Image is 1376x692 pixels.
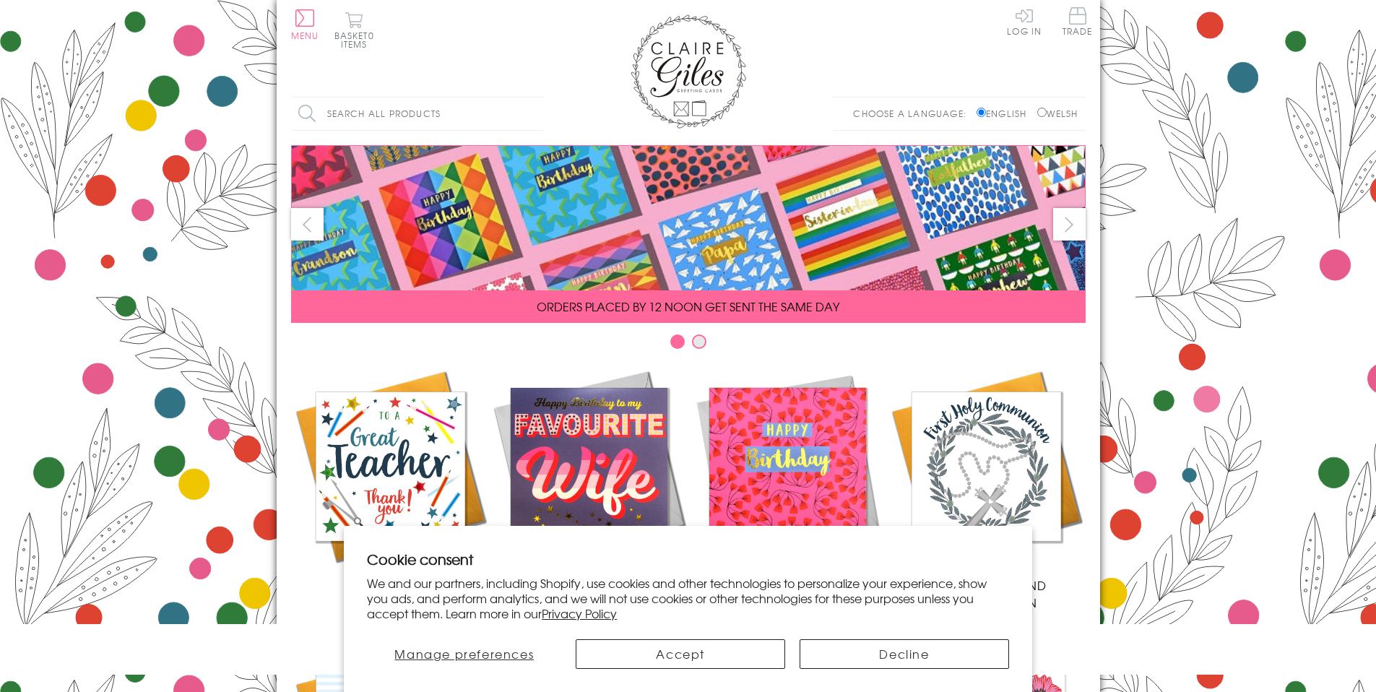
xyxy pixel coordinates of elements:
[576,639,785,669] button: Accept
[490,367,688,594] a: New Releases
[1063,7,1093,35] span: Trade
[1053,208,1086,241] button: next
[1037,108,1047,117] input: Welsh
[1007,7,1042,35] a: Log In
[542,605,617,622] a: Privacy Policy
[853,107,974,120] p: Choose a language:
[291,334,1086,356] div: Carousel Pagination
[334,12,374,48] button: Basket0 items
[291,208,324,241] button: prev
[631,14,746,129] img: Claire Giles Greetings Cards
[800,639,1009,669] button: Decline
[887,367,1086,611] a: Communion and Confirmation
[688,367,887,594] a: Birthdays
[367,576,1009,620] p: We and our partners, including Shopify, use cookies and other technologies to personalize your ex...
[537,298,839,315] span: ORDERS PLACED BY 12 NOON GET SENT THE SAME DAY
[692,334,706,349] button: Carousel Page 2
[394,645,534,662] span: Manage preferences
[291,367,490,594] a: Academic
[291,9,319,40] button: Menu
[291,98,544,130] input: Search all products
[529,98,544,130] input: Search
[367,549,1009,569] h2: Cookie consent
[670,334,685,349] button: Carousel Page 1 (Current Slide)
[291,29,319,42] span: Menu
[367,639,561,669] button: Manage preferences
[1063,7,1093,38] a: Trade
[1037,107,1078,120] label: Welsh
[341,29,374,51] span: 0 items
[977,107,1034,120] label: English
[977,108,986,117] input: English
